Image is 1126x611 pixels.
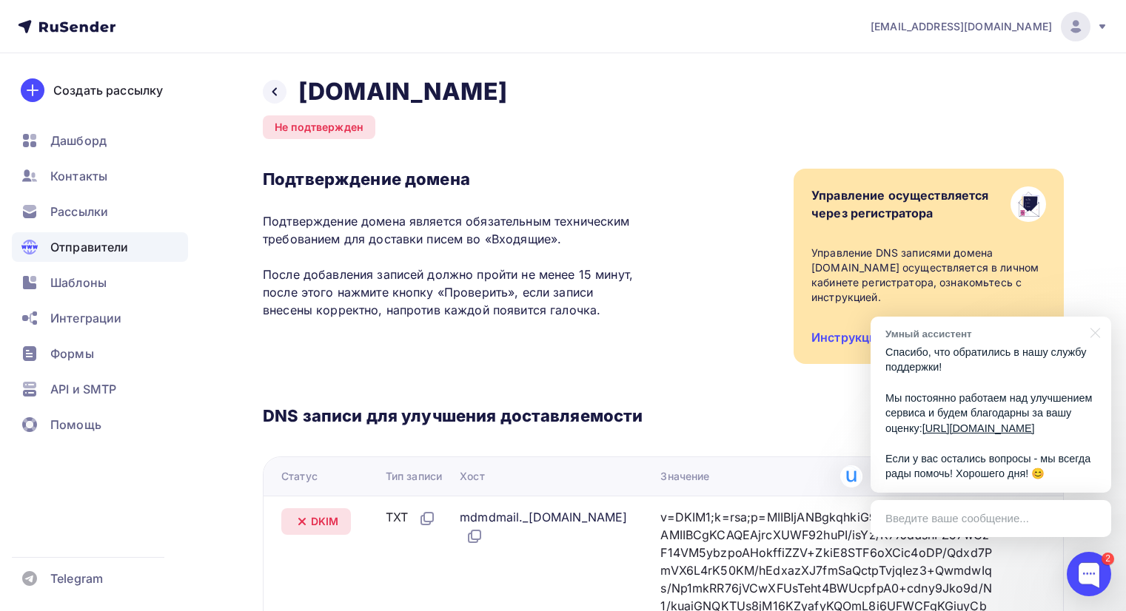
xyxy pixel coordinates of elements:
div: Введите ваше сообщение... [871,500,1111,537]
span: Telegram [50,570,103,587]
span: DKIM [311,514,339,529]
div: Статус [281,469,318,484]
span: Формы [50,345,94,362]
h3: DNS записи для улучшения доставляемости [263,405,643,429]
span: Интеграции [50,309,121,327]
a: Контакты [12,161,188,191]
h2: [DOMAIN_NAME] [298,77,507,107]
div: Хост [460,469,485,484]
img: Илья С. [840,465,862,487]
span: API и SMTP [50,380,116,398]
h3: Подтверждение домена [263,169,643,189]
span: [EMAIL_ADDRESS][DOMAIN_NAME] [871,19,1052,34]
div: Управление DNS записями домена [DOMAIN_NAME] осуществляется в личном кабинете регистратора, ознак... [811,246,1046,305]
span: Шаблоны [50,274,107,291]
div: Тип записи [386,469,442,484]
span: Помощь [50,416,101,433]
span: Рассылки [50,203,108,220]
p: Подтверждение домена является обязательным техническим требованием для доставки писем во «Входящи... [263,212,643,319]
span: Отправители [50,238,129,256]
div: Управление осуществляется через регистратора [811,186,989,222]
div: TXT [386,508,436,527]
div: Умный ассистент [885,327,1082,341]
span: Дашборд [50,132,107,149]
a: Формы [12,339,188,368]
div: Не подтвержден [263,115,375,139]
div: Создать рассылку [53,81,163,99]
a: Отправители [12,232,188,262]
a: [URL][DOMAIN_NAME] [922,422,1035,434]
span: Контакты [50,167,107,185]
a: [EMAIL_ADDRESS][DOMAIN_NAME] [871,12,1108,41]
a: Шаблоны [12,268,188,297]
a: Инструкция [811,330,883,345]
div: 2 [1102,553,1114,565]
p: Спасибо, что обратились в нашу службу поддержки! Мы постоянно работаем над улучшением сервиса и б... [885,345,1096,482]
a: Рассылки [12,197,188,226]
a: Дашборд [12,126,188,155]
div: Значение [660,469,709,484]
div: mdmdmail._[DOMAIN_NAME] [460,508,637,545]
